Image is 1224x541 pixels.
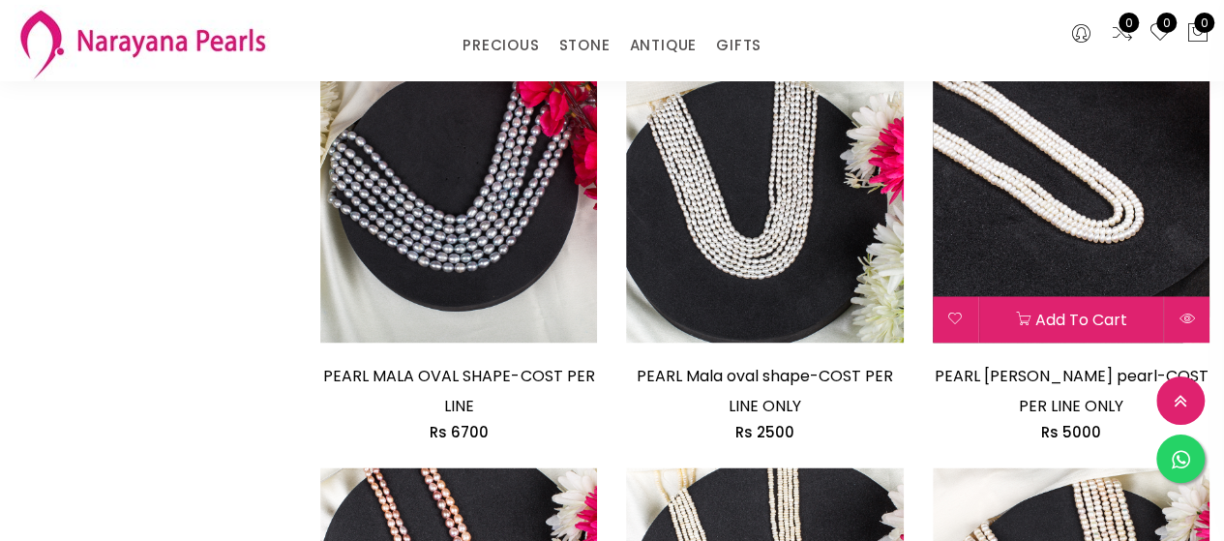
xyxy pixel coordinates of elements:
[933,296,978,343] button: Add to wishlist
[1164,296,1209,343] button: Quick View
[430,421,489,441] span: Rs 6700
[1156,13,1177,33] span: 0
[1111,21,1134,46] a: 0
[716,31,761,60] a: GIFTS
[558,31,610,60] a: STONE
[629,31,697,60] a: ANTIQUE
[1119,13,1139,33] span: 0
[979,296,1163,343] button: Add to cart
[1149,21,1172,46] a: 0
[323,365,594,416] a: PEARL MALA OVAL SHAPE-COST PER LINE
[463,31,539,60] a: PRECIOUS
[1194,13,1214,33] span: 0
[934,365,1208,416] a: PEARL [PERSON_NAME] pearl-COST PER LINE ONLY
[1041,421,1101,441] span: Rs 5000
[1186,21,1209,46] button: 0
[735,421,794,441] span: Rs 2500
[637,365,893,416] a: PEARL Mala oval shape-COST PER LINE ONLY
